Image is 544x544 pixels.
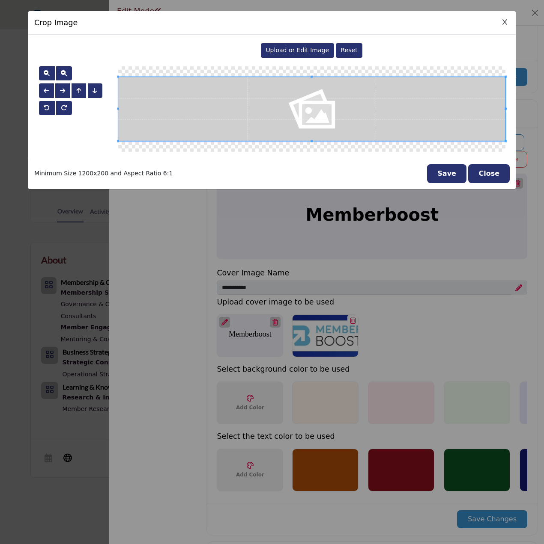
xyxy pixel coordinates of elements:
span: Reset [341,47,358,53]
button: Save [427,164,466,183]
h5: Crop Image [34,17,78,28]
button: Close Image Upload Modal [468,164,510,183]
span: Upload or Edit Image [266,47,329,53]
button: Close Image Upload Modal [500,18,510,27]
button: Reset [336,43,362,58]
p: Minimum Size 1200x200 and Aspect Ratio 6:1 [34,169,173,178]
